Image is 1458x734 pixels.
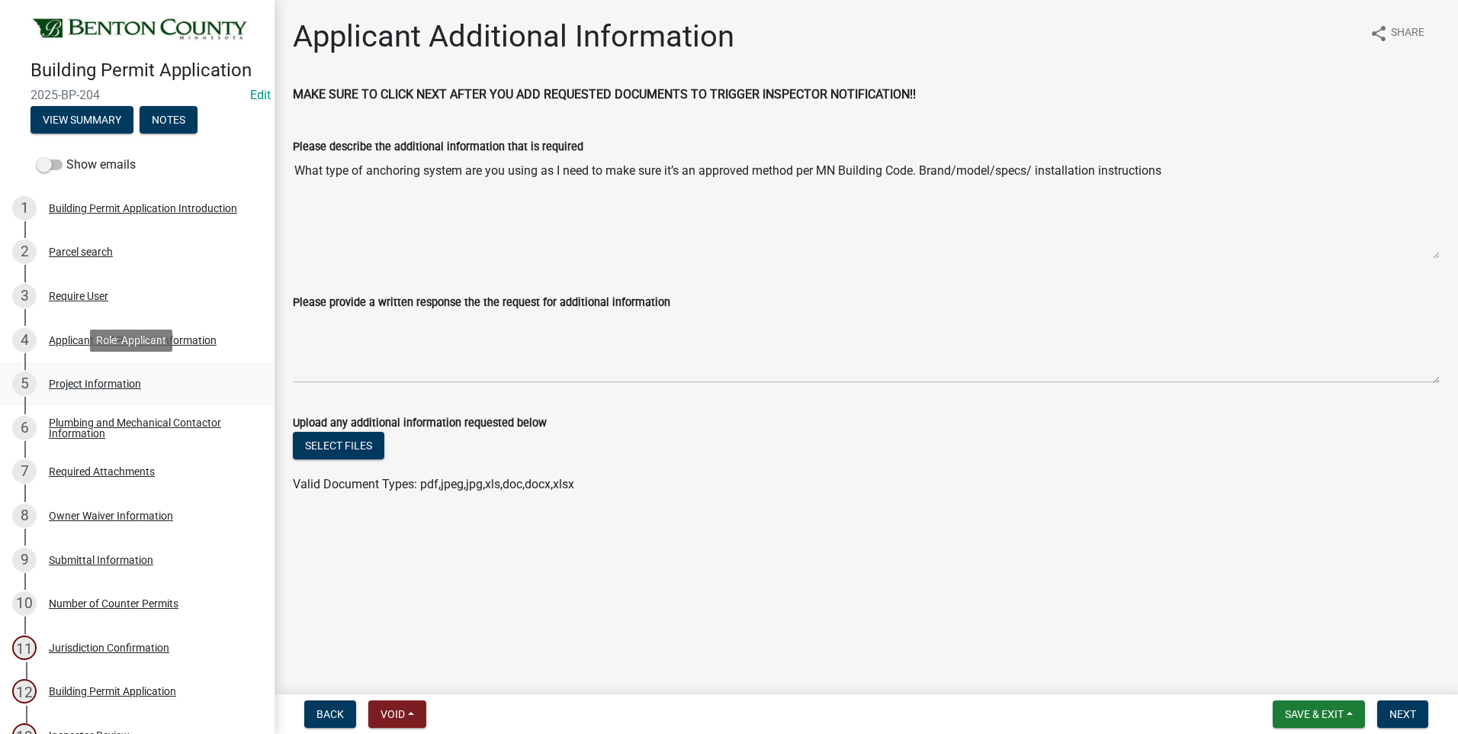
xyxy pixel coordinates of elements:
[12,504,37,528] div: 8
[293,87,916,101] strong: MAKE SURE TO CLICK NEXT AFTER YOU ADD REQUESTED DOCUMENTS TO TRIGGER INSPECTOR NOTIFICATION!!
[49,510,173,521] div: Owner Waiver Information
[1370,24,1388,43] i: share
[1285,708,1344,720] span: Save & Exit
[293,418,547,429] label: Upload any additional information requested below
[49,642,169,653] div: Jurisdiction Confirmation
[49,246,113,257] div: Parcel search
[49,466,155,477] div: Required Attachments
[1389,708,1416,720] span: Next
[49,686,176,697] div: Building Permit Application
[368,700,426,728] button: Void
[304,700,356,728] button: Back
[49,203,237,214] div: Building Permit Application Introduction
[1391,24,1424,43] span: Share
[140,106,198,134] button: Notes
[250,88,271,102] wm-modal-confirm: Edit Application Number
[31,16,250,43] img: Benton County, Minnesota
[49,417,250,439] div: Plumbing and Mechanical Contactor Information
[12,196,37,221] div: 1
[293,142,583,153] label: Please describe the additional information that is required
[12,372,37,396] div: 5
[49,291,108,301] div: Require User
[1377,700,1428,728] button: Next
[90,330,172,352] div: Role: Applicant
[381,708,405,720] span: Void
[49,555,153,565] div: Submittal Information
[12,548,37,572] div: 9
[31,114,133,127] wm-modal-confirm: Summary
[293,298,670,308] label: Please provide a written response the the request for additional information
[37,156,136,174] label: Show emails
[12,328,37,353] div: 4
[1357,18,1437,48] button: shareShare
[12,591,37,616] div: 10
[31,88,244,102] span: 2025-BP-204
[49,378,141,389] div: Project Information
[49,598,178,609] div: Number of Counter Permits
[293,477,574,491] span: Valid Document Types: pdf,jpeg,jpg,xls,doc,docx,xlsx
[293,18,734,55] h1: Applicant Additional Information
[316,708,344,720] span: Back
[293,156,1440,259] textarea: What type of anchoring system are you using as I need to make sure it’s an approved method per MN...
[31,106,133,134] button: View Summary
[12,284,37,308] div: 3
[140,114,198,127] wm-modal-confirm: Notes
[293,432,384,459] button: Select files
[12,636,37,660] div: 11
[250,88,271,102] a: Edit
[12,679,37,703] div: 12
[12,240,37,264] div: 2
[12,416,37,440] div: 6
[1273,700,1365,728] button: Save & Exit
[12,459,37,484] div: 7
[31,60,262,82] h4: Building Permit Application
[49,335,217,346] div: Applicant and Property Information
